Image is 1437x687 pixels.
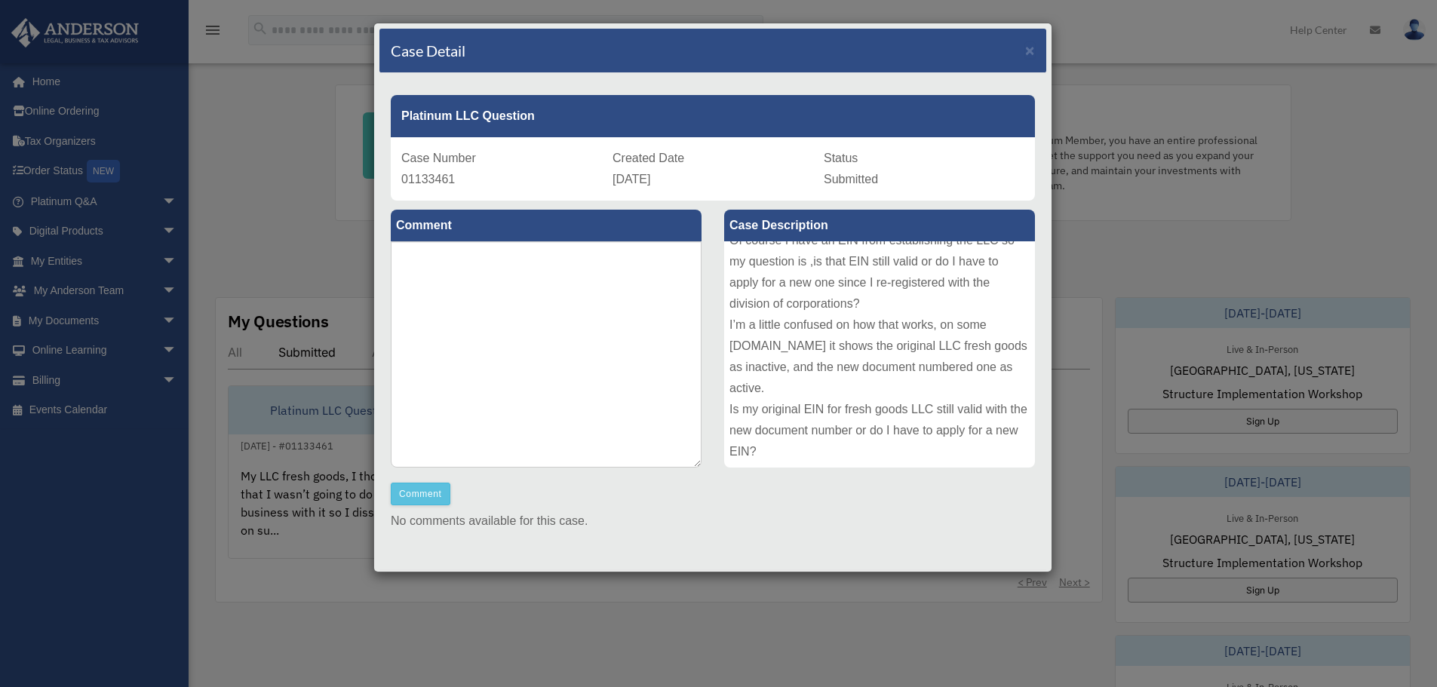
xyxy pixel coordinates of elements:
[613,152,684,164] span: Created Date
[391,95,1035,137] div: Platinum LLC Question
[391,40,465,61] h4: Case Detail
[401,152,476,164] span: Case Number
[391,511,1035,532] p: No comments available for this case.
[1025,42,1035,58] button: Close
[824,173,878,186] span: Submitted
[391,483,450,505] button: Comment
[1025,41,1035,59] span: ×
[613,173,650,186] span: [DATE]
[391,210,702,241] label: Comment
[724,241,1035,468] div: My LLC fresh goods, I thought that I wasn’t going to do any business with it so I dissolved it on...
[724,210,1035,241] label: Case Description
[824,152,858,164] span: Status
[401,173,455,186] span: 01133461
